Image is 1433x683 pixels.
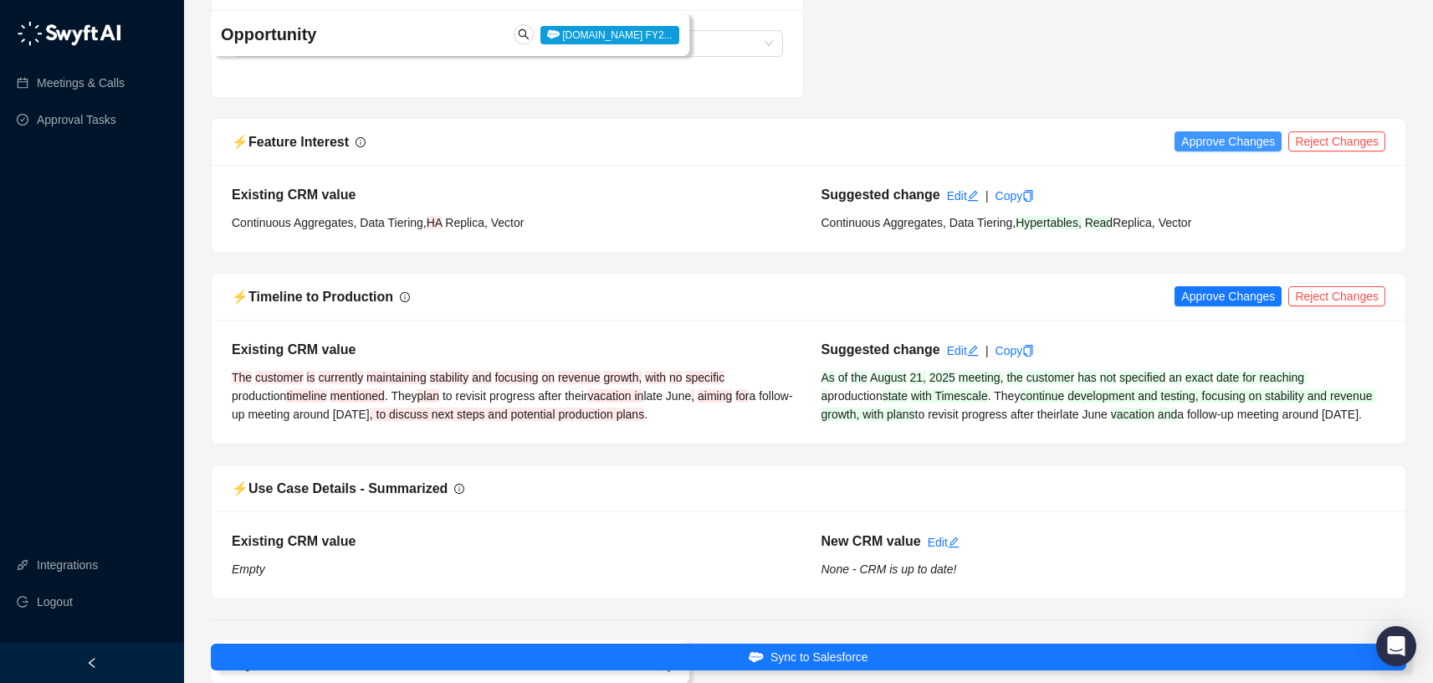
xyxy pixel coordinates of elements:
span: has [1077,371,1097,384]
span: the [851,371,867,384]
span: , to discuss next steps and potential production plans [370,408,644,421]
span: Sync to Salesforce [770,648,868,666]
button: Reject Changes [1288,131,1385,151]
span: As [821,371,835,384]
span: production [232,389,286,403]
span: vacation in [587,389,643,403]
span: growth, [603,371,642,384]
span: meeting, [959,371,1004,384]
span: [DOMAIN_NAME] FY2... [540,26,679,44]
span: aiming [698,389,732,403]
span: Reject Changes [1295,287,1379,306]
span: copy [1022,190,1034,202]
span: copy [1022,345,1034,357]
span: info-circle [400,292,410,302]
span: 21, [909,371,925,384]
button: Approve Changes [1175,131,1282,151]
div: | [985,341,989,360]
span: . [1359,408,1362,421]
span: development and testing, focusing on stability and revenue growth, with plans [821,389,1376,421]
span: info-circle [454,484,464,494]
span: left [86,657,98,669]
a: [DOMAIN_NAME] FY2... [540,28,679,41]
span: edit [967,190,979,202]
span: date for reaching a [821,371,1308,403]
span: , [691,389,694,403]
span: to revisit progress after their [443,389,588,403]
span: search [518,28,530,40]
span: Continuous Aggregates, Data Tiering, [232,216,427,229]
span: currently [319,371,364,384]
span: Reject Changes [1295,132,1379,151]
span: Continuous Aggregates, Data Tiering, [821,216,1016,229]
span: with Timescale [911,389,988,403]
img: logo-05li4sbe.png [17,21,121,46]
span: . They [988,389,1021,403]
span: a follow-up meeting around [DATE] [232,389,793,421]
span: August [870,371,907,384]
div: Open Intercom Messenger [1376,626,1416,666]
a: Copy [995,189,1035,203]
span: and [472,371,491,384]
a: Edit [947,189,979,203]
h5: Existing CRM value [232,532,796,552]
button: Sync to Salesforce [211,644,1406,670]
h4: Opportunity [221,23,484,46]
span: Logout [37,585,73,619]
span: of [838,371,848,384]
span: HA [427,216,443,229]
span: ⚡️ Use Case Details - Summarized [232,481,448,496]
span: is [306,371,315,384]
i: Empty [232,562,265,576]
span: on [541,371,555,384]
span: Hypertables, [1016,216,1082,229]
span: the [1006,371,1022,384]
a: Copy [995,344,1035,357]
span: and [1158,408,1177,421]
span: ⚡️ Timeline to Production [232,290,393,304]
span: not [1100,371,1116,384]
span: specific [685,371,724,384]
span: exact [1185,371,1213,384]
span: 2025 [929,371,955,384]
span: production [827,389,882,403]
i: None - CRM is up to date! [821,562,957,576]
a: Integrations [37,548,98,582]
span: maintaining [366,371,427,384]
button: Reject Changes [1288,286,1385,306]
span: Replica, Vector [1113,216,1191,229]
span: vacation [1111,408,1154,421]
span: with [645,371,666,384]
span: continue [1020,389,1064,403]
button: Approve Changes [1175,286,1282,306]
span: Approve Changes [1181,287,1275,306]
a: Approval Tasks [37,103,116,136]
span: timeline [286,389,326,403]
a: Meetings & Calls [37,66,125,100]
span: The [232,371,252,384]
a: Edit [928,536,960,549]
span: specified [1119,371,1165,384]
h5: Suggested change [821,340,940,360]
h5: Existing CRM value [232,340,796,360]
span: state [883,389,908,403]
h5: Existing CRM value [232,185,796,205]
h5: Suggested change [821,185,940,205]
span: an [1169,371,1182,384]
span: . They [385,389,417,403]
span: mentioned [330,389,385,403]
span: logout [17,596,28,608]
a: Edit [947,344,979,357]
span: for [735,389,749,403]
span: stability [430,371,469,384]
span: Approve Changes [1181,132,1275,151]
span: customer [255,371,304,384]
span: edit [948,537,960,548]
span: info-circle [356,137,366,147]
span: plan [417,389,439,403]
span: no [669,371,683,384]
span: late June [643,389,691,403]
span: ⚡️ Feature Interest [232,135,349,149]
span: focusing [494,371,538,384]
div: | [985,187,989,205]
